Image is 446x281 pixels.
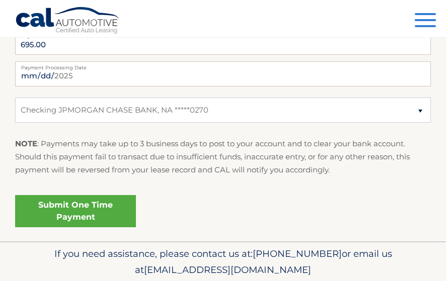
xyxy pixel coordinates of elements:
span: [PHONE_NUMBER] [253,248,342,259]
strong: NOTE [15,139,37,148]
input: Payment Amount [15,30,431,55]
label: Payment Processing Date [15,61,431,69]
input: Payment Date [15,61,431,86]
p: If you need assistance, please contact us at: or email us at [15,246,431,278]
a: Submit One Time Payment [15,195,136,227]
p: : Payments may take up to 3 business days to post to your account and to clear your bank account.... [15,137,431,177]
span: [EMAIL_ADDRESS][DOMAIN_NAME] [144,264,311,275]
button: Menu [415,13,436,30]
a: Cal Automotive [15,7,121,36]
